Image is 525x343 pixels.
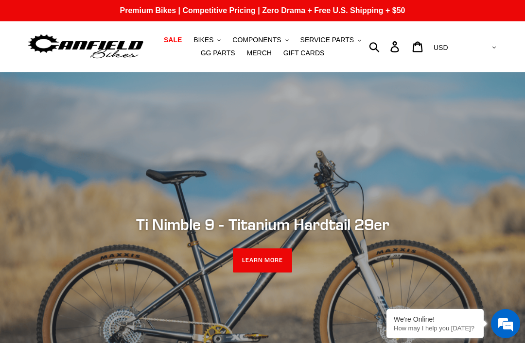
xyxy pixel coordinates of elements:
a: SALE [159,33,187,47]
a: GIFT CARDS [279,47,330,60]
button: COMPONENTS [227,33,293,47]
span: BIKES [193,36,213,44]
p: How may I help you today? [394,325,476,332]
a: GG PARTS [196,47,240,60]
img: Canfield Bikes [27,32,145,62]
button: BIKES [189,33,226,47]
span: MERCH [247,49,272,57]
a: LEARN MORE [233,248,293,273]
h2: Ti Nimble 9 - Titanium Hardtail 29er [27,215,498,233]
div: We're Online! [394,315,476,323]
span: GG PARTS [201,49,235,57]
span: SERVICE PARTS [300,36,354,44]
span: GIFT CARDS [283,49,325,57]
span: COMPONENTS [232,36,281,44]
a: MERCH [242,47,277,60]
span: SALE [164,36,182,44]
button: SERVICE PARTS [296,33,366,47]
